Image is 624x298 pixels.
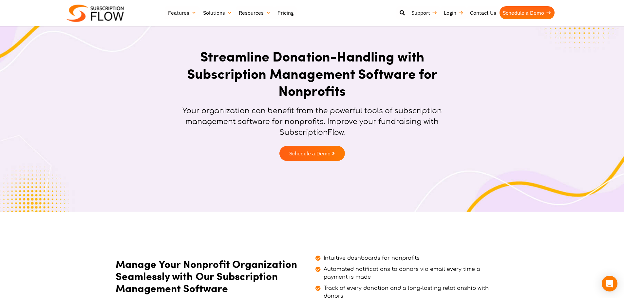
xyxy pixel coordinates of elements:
a: Support [408,6,441,19]
a: Features [165,6,200,19]
a: Login [441,6,467,19]
a: Solutions [200,6,236,19]
a: Schedule a Demo [279,146,345,161]
a: Contact Us [467,6,500,19]
span: Intuitive dashboards for nonprofits [322,254,420,262]
img: Subscriptionflow [66,5,124,22]
span: Automated notifications to donors via email every time a payment is made [322,265,505,281]
div: Open Intercom Messenger [602,276,617,291]
h2: Manage Your Nonprofit Organization Seamlessly with Our Subscription Management Software [116,258,299,294]
a: Resources [236,6,274,19]
span: Schedule a Demo [289,151,331,156]
p: Your organization can benefit from the powerful tools of subscription management software for non... [176,106,448,138]
a: Pricing [274,6,297,19]
h1: Streamline Donation-Handling with Subscription Management Software for Nonprofits [176,47,448,99]
a: Schedule a Demo [500,6,555,19]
